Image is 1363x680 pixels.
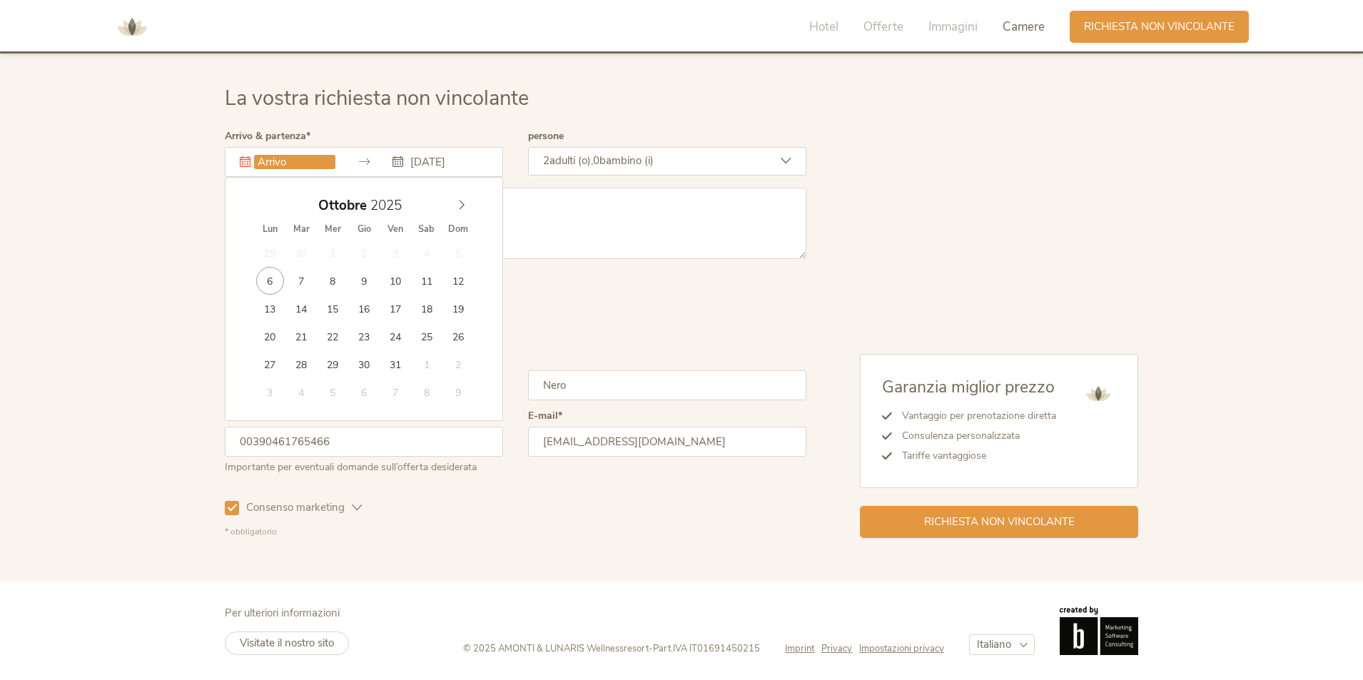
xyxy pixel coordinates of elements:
span: Ottobre 29, 2025 [318,350,346,378]
span: Dom [442,225,474,234]
li: Tariffe vantaggiose [892,446,1056,466]
span: Ottobre [318,199,367,213]
span: Consenso marketing [239,500,352,515]
span: Ottobre 26, 2025 [444,323,472,350]
span: Ottobre 31, 2025 [381,350,409,378]
a: Imprint [785,642,821,655]
img: AMONTI & LUNARIS Wellnessresort [1080,376,1116,412]
span: Ottobre 27, 2025 [256,350,284,378]
label: Telefono (con prefisso) [225,411,334,421]
span: Ottobre 11, 2025 [412,267,440,295]
span: Offerte [863,19,903,35]
li: Vantaggio per prenotazione diretta [892,406,1056,426]
span: Ottobre 9, 2025 [350,267,378,295]
span: Ottobre 13, 2025 [256,295,284,323]
span: Hotel [809,19,838,35]
span: Richiesta non vincolante [924,514,1075,529]
span: Immagini [928,19,978,35]
span: 0 [593,153,599,168]
span: Imprint [785,642,814,655]
span: Ottobre 19, 2025 [444,295,472,323]
label: Arrivo & partenza [225,131,310,141]
span: Novembre 8, 2025 [412,378,440,406]
span: Novembre 2, 2025 [444,350,472,378]
a: AMONTI & LUNARIS Wellnessresort [111,21,153,31]
input: Arrivo [254,155,335,169]
span: Gio [348,225,380,234]
span: Visitate il nostro sito [240,636,334,650]
input: Year [367,196,414,215]
img: AMONTI & LUNARIS Wellnessresort [111,6,153,49]
span: Novembre 6, 2025 [350,378,378,406]
input: E-mail [528,427,806,457]
span: Ottobre 16, 2025 [350,295,378,323]
span: Garanzia miglior prezzo [882,376,1055,398]
span: La vostra richiesta non vincolante [225,84,529,112]
span: Ottobre 30, 2025 [350,350,378,378]
li: Consulenza personalizzata [892,426,1056,446]
span: - [649,642,653,655]
span: Ottobre 1, 2025 [318,239,346,267]
span: Novembre 7, 2025 [381,378,409,406]
span: Novembre 5, 2025 [318,378,346,406]
a: Privacy [821,642,859,655]
span: Ottobre 18, 2025 [412,295,440,323]
span: Ottobre 8, 2025 [318,267,346,295]
span: Ottobre 7, 2025 [288,267,315,295]
span: Ottobre 22, 2025 [318,323,346,350]
span: Novembre 9, 2025 [444,378,472,406]
span: Ottobre 5, 2025 [444,239,472,267]
span: Ottobre 20, 2025 [256,323,284,350]
span: Ottobre 25, 2025 [412,323,440,350]
span: Camere [1003,19,1045,35]
span: adulti (o), [549,153,593,168]
span: Ottobre 3, 2025 [381,239,409,267]
span: Ottobre 28, 2025 [288,350,315,378]
label: persone [528,131,564,141]
span: Per ulteriori informazioni [225,606,340,620]
span: Ottobre 14, 2025 [288,295,315,323]
span: Ottobre 21, 2025 [288,323,315,350]
span: Ottobre 24, 2025 [381,323,409,350]
input: Partenza [407,155,488,169]
a: Visitate il nostro sito [225,631,349,655]
span: bambino (i) [599,153,654,168]
span: Ottobre 17, 2025 [381,295,409,323]
span: Novembre 3, 2025 [256,378,284,406]
span: Lun [254,225,285,234]
label: E-mail [528,411,562,421]
span: Novembre 1, 2025 [412,350,440,378]
span: Part.IVA IT01691450215 [653,642,760,655]
span: Ottobre 4, 2025 [412,239,440,267]
span: Ottobre 6, 2025 [256,267,284,295]
span: Settembre 29, 2025 [256,239,284,267]
div: * obbligatorio [225,526,806,538]
span: Mar [285,225,317,234]
a: Impostazioni privacy [859,642,944,655]
span: Mer [317,225,348,234]
img: Brandnamic GmbH | Leading Hospitality Solutions [1060,607,1138,655]
span: Ottobre 10, 2025 [381,267,409,295]
span: Ottobre 12, 2025 [444,267,472,295]
span: © 2025 AMONTI & LUNARIS Wellnessresort [463,642,649,655]
span: Ottobre 15, 2025 [318,295,346,323]
input: Cognome [528,370,806,400]
span: Privacy [821,642,852,655]
span: Richiesta non vincolante [1084,19,1235,34]
span: Settembre 30, 2025 [288,239,315,267]
span: Ottobre 23, 2025 [350,323,378,350]
span: 2 [543,153,549,168]
span: Sab [411,225,442,234]
span: Ottobre 2, 2025 [350,239,378,267]
input: Telefono (con prefisso) [225,427,503,457]
div: Importante per eventuali domande sull’offerta desiderata [225,457,503,475]
span: Novembre 4, 2025 [288,378,315,406]
span: Ven [380,225,411,234]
